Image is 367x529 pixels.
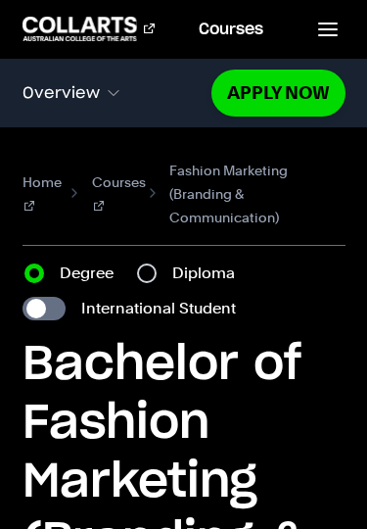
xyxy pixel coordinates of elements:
label: International Student [81,297,236,320]
a: Apply Now [211,70,345,116]
button: Overview [23,72,211,114]
label: Degree [60,262,125,285]
a: Courses [92,170,129,217]
span: Overview [23,84,100,102]
span: Fashion Marketing (Branding & Communication) [169,159,344,229]
div: Go to homepage [23,17,155,41]
label: Diploma [172,262,247,285]
a: Home [23,170,52,217]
